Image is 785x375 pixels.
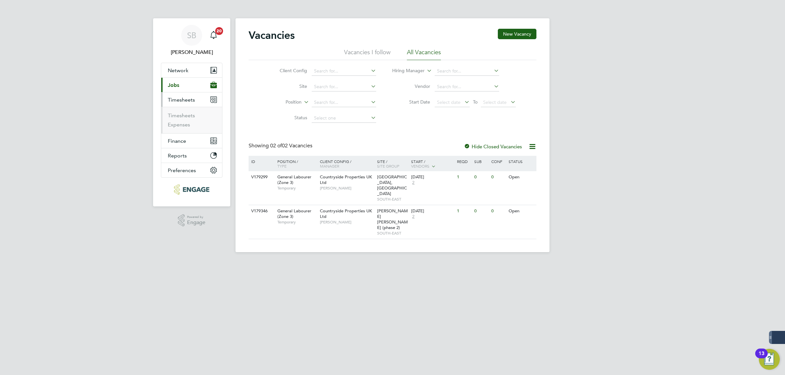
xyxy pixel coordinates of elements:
[168,167,196,173] span: Preferences
[161,63,222,77] button: Network
[168,67,188,73] span: Network
[161,48,222,56] span: Suzie Burton
[270,83,307,89] label: Site
[187,31,196,40] span: SB
[272,156,318,171] div: Position /
[168,82,179,88] span: Jobs
[161,134,222,148] button: Finance
[464,143,522,150] label: Hide Closed Vacancies
[455,205,472,217] div: 1
[490,156,507,167] div: Conf
[207,25,220,46] a: 20
[250,156,272,167] div: ID
[320,174,372,185] span: Countryside Properties UK Ltd
[392,99,430,105] label: Start Date
[411,208,454,214] div: [DATE]
[270,142,312,149] span: 02 Vacancies
[507,205,535,217] div: Open
[473,205,490,217] div: 0
[153,18,230,206] nav: Main navigation
[250,171,272,183] div: V179299
[507,171,535,183] div: Open
[161,148,222,163] button: Reports
[483,99,507,105] span: Select date
[187,214,205,220] span: Powered by
[507,156,535,167] div: Status
[270,68,307,73] label: Client Config
[435,67,499,76] input: Search for...
[168,122,190,128] a: Expenses
[377,197,408,202] span: SOUTH-EAST
[437,99,461,105] span: Select date
[435,82,499,91] input: Search for...
[344,48,391,60] li: Vacancies I follow
[277,208,311,219] span: General Labourer (Zone 3)
[161,78,222,92] button: Jobs
[375,156,410,171] div: Site /
[471,98,480,106] span: To
[161,25,222,56] a: SB[PERSON_NAME]
[249,29,295,42] h2: Vacancies
[270,115,307,121] label: Status
[174,184,209,195] img: konnectrecruit-logo-retina.png
[455,171,472,183] div: 1
[161,92,222,107] button: Timesheets
[498,29,536,39] button: New Vacancy
[168,97,195,103] span: Timesheets
[161,163,222,177] button: Preferences
[250,205,272,217] div: V179346
[490,205,507,217] div: 0
[168,153,187,159] span: Reports
[759,349,780,370] button: Open Resource Center, 13 new notifications
[377,208,408,230] span: [PERSON_NAME] [PERSON_NAME] (phase 2)
[277,186,317,191] span: Temporary
[215,27,223,35] span: 20
[320,186,374,191] span: [PERSON_NAME]
[270,142,282,149] span: 02 of
[411,214,415,220] span: 2
[249,142,314,149] div: Showing
[312,114,376,123] input: Select one
[377,174,407,196] span: [GEOGRAPHIC_DATA], [GEOGRAPHIC_DATA]
[312,82,376,91] input: Search for...
[455,156,472,167] div: Reqd
[759,353,764,362] div: 13
[312,98,376,107] input: Search for...
[473,156,490,167] div: Sub
[168,138,186,144] span: Finance
[187,220,205,225] span: Engage
[277,174,311,185] span: General Labourer (Zone 3)
[312,67,376,76] input: Search for...
[168,112,195,119] a: Timesheets
[407,48,441,60] li: All Vacancies
[161,184,222,195] a: Go to home page
[410,156,455,172] div: Start /
[392,83,430,89] label: Vendor
[277,220,317,225] span: Temporary
[411,174,454,180] div: [DATE]
[161,107,222,133] div: Timesheets
[320,163,339,169] span: Manager
[264,99,302,106] label: Position
[277,163,287,169] span: Type
[473,171,490,183] div: 0
[318,156,375,171] div: Client Config /
[411,180,415,186] span: 2
[320,208,372,219] span: Countryside Properties UK Ltd
[377,163,399,169] span: Site Group
[387,68,425,74] label: Hiring Manager
[490,171,507,183] div: 0
[178,214,206,227] a: Powered byEngage
[377,231,408,236] span: SOUTH-EAST
[320,220,374,225] span: [PERSON_NAME]
[411,163,429,169] span: Vendors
